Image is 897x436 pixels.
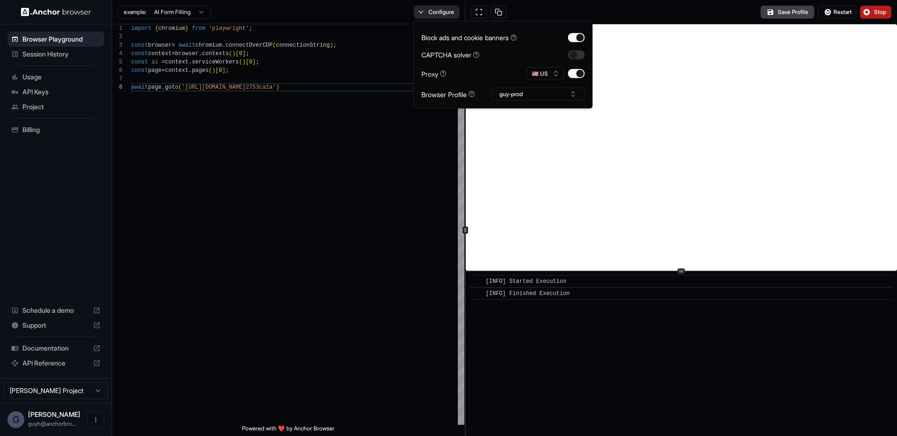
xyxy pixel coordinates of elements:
[22,49,100,59] span: Session History
[222,67,225,74] span: ]
[252,59,256,65] span: ]
[185,25,188,32] span: }
[112,33,122,41] div: 2
[87,411,104,428] button: Open menu
[421,89,475,99] div: Browser Profile
[242,425,335,436] span: Powered with ❤️ by Anchor Browser
[414,6,459,19] button: Configure
[527,67,564,80] button: 🇺🇸 US
[226,67,229,74] span: ;
[421,33,517,42] div: Block ads and cookie banners
[421,50,480,60] div: CAPTCHA solver
[131,50,148,57] span: const
[162,67,165,74] span: =
[162,84,165,91] span: .
[148,84,162,91] span: page
[158,25,185,32] span: chromium
[131,67,148,74] span: const
[249,59,252,65] span: 0
[242,59,246,65] span: )
[162,59,165,65] span: =
[421,69,447,78] div: Proxy
[148,67,162,74] span: page
[175,50,199,57] span: browser
[7,70,104,84] div: Usage
[229,50,232,57] span: (
[112,66,122,75] div: 6
[21,7,91,16] img: Anchor Logo
[246,59,249,65] span: [
[148,42,171,49] span: browser
[7,303,104,318] div: Schedule a demo
[165,59,188,65] span: context
[7,356,104,371] div: API Reference
[7,122,104,137] div: Billing
[22,125,100,134] span: Billing
[165,84,178,91] span: goto
[112,41,122,49] div: 3
[474,289,479,298] span: ​
[148,50,171,57] span: context
[171,50,175,57] span: =
[112,83,122,91] div: 8
[155,25,158,32] span: {
[486,290,570,297] span: [INFO] Finished Execution
[330,42,333,49] span: )
[171,42,175,49] span: =
[276,42,330,49] span: connectionString
[22,102,100,112] span: Project
[22,72,100,82] span: Usage
[246,84,276,91] span: 2753ca1a'
[219,67,222,74] span: 0
[246,50,249,57] span: ;
[22,35,100,44] span: Browser Playground
[124,8,147,16] span: example:
[22,87,100,97] span: API Keys
[131,59,148,65] span: const
[486,278,567,285] span: [INFO] Started Execution
[239,50,242,57] span: 0
[818,6,856,19] button: Restart
[7,47,104,62] div: Session History
[212,67,215,74] span: )
[178,42,195,49] span: await
[239,59,242,65] span: (
[209,67,212,74] span: (
[232,50,235,57] span: )
[276,84,279,91] span: )
[249,25,252,32] span: ;
[491,88,585,101] button: guy-prod
[192,59,239,65] span: serviceWorkers
[22,306,89,315] span: Schedule a demo
[195,42,222,49] span: chromium
[202,50,229,57] span: contexts
[222,42,225,49] span: .
[165,67,188,74] span: context
[7,32,104,47] div: Browser Playground
[874,8,887,16] span: Stop
[761,6,814,19] button: Save Profile
[131,84,148,91] span: await
[209,25,249,32] span: 'playwright'
[833,8,852,16] span: Restart
[256,59,259,65] span: ;
[7,99,104,114] div: Project
[182,84,246,91] span: '[URL][DOMAIN_NAME]
[28,420,76,427] span: guyh@anchorbrowser.io
[188,59,192,65] span: .
[471,6,487,19] button: Open in full screen
[22,359,89,368] span: API Reference
[112,49,122,58] div: 4
[199,50,202,57] span: .
[242,50,246,57] span: ]
[192,25,206,32] span: from
[7,411,24,428] div: G
[7,318,104,333] div: Support
[151,59,158,65] span: ai
[235,50,239,57] span: [
[112,58,122,66] div: 5
[188,67,192,74] span: .
[474,277,479,286] span: ​
[22,344,89,353] span: Documentation
[7,84,104,99] div: API Keys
